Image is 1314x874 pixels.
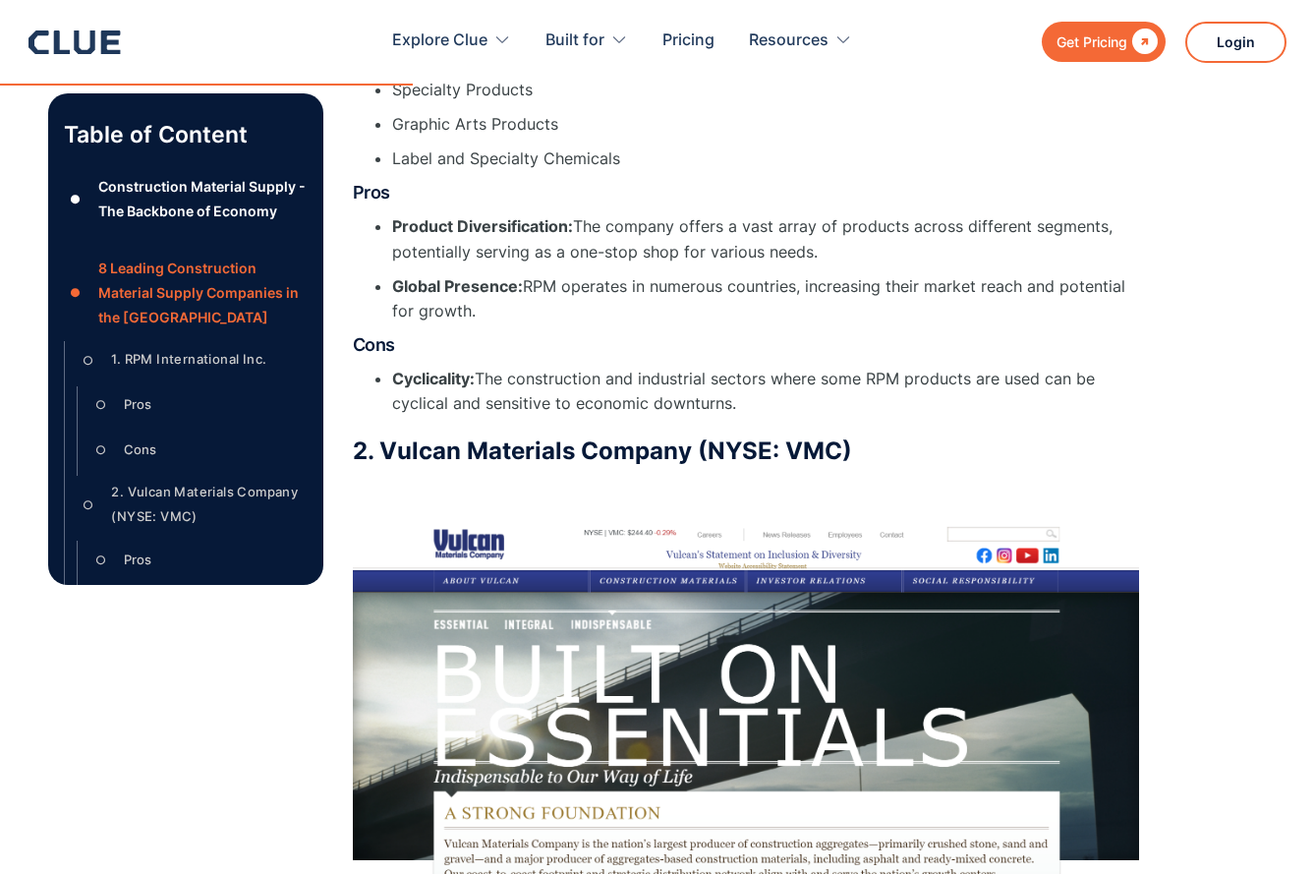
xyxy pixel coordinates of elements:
[392,274,1139,323] li: RPM operates in numerous countries, increasing their market reach and potential for growth.
[392,214,1139,263] li: The company offers a vast array of products across different segments, potentially serving as a o...
[64,256,308,330] a: ●8 Leading Construction Material Supply Companies in the [GEOGRAPHIC_DATA]
[89,545,308,574] a: ○Pros
[89,390,113,420] div: ○
[64,185,87,214] div: ●
[98,174,307,223] div: Construction Material Supply - The Backbone of Economy
[392,146,1139,171] li: Label and Specialty Chemicals
[124,392,151,417] div: Pros
[89,545,113,574] div: ○
[98,256,307,330] div: 8 Leading Construction Material Supply Companies in the [GEOGRAPHIC_DATA]
[64,119,308,150] p: Table of Content
[392,369,475,388] strong: Cyclicality:
[111,347,266,372] div: 1. RPM International Inc.
[1127,29,1158,54] div: 
[111,480,307,529] div: 2. Vulcan Materials Company (NYSE: VMC)
[77,345,100,375] div: ○
[77,345,308,375] a: ○1. RPM International Inc.
[392,276,523,296] strong: Global Presence:
[392,112,1139,137] li: Graphic Arts Products
[545,10,604,72] div: Built for
[89,435,308,464] a: ○Cons
[89,390,308,420] a: ○Pros
[64,174,308,223] a: ●Construction Material Supply - The Backbone of Economy
[749,10,828,72] div: Resources
[1042,22,1166,62] a: Get Pricing
[1185,22,1286,63] a: Login
[124,548,151,572] div: Pros
[353,476,1139,500] p: ‍
[353,333,1139,357] h4: Cons
[545,10,628,72] div: Built for
[392,216,573,236] strong: Product Diversification:
[64,278,87,308] div: ●
[77,490,100,519] div: ○
[392,10,487,72] div: Explore Clue
[662,10,714,72] a: Pricing
[353,181,1139,204] h4: Pros
[392,367,1139,416] li: The construction and industrial sectors where some RPM products are used can be cyclical and sens...
[77,480,308,529] a: ○2. Vulcan Materials Company (NYSE: VMC)
[1057,29,1127,54] div: Get Pricing
[392,78,1139,102] li: Specialty Products
[353,437,1139,466] h3: 2. Vulcan Materials Company (NYSE: VMC)
[392,10,511,72] div: Explore Clue
[749,10,852,72] div: Resources
[89,435,113,464] div: ○
[124,437,156,462] div: Cons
